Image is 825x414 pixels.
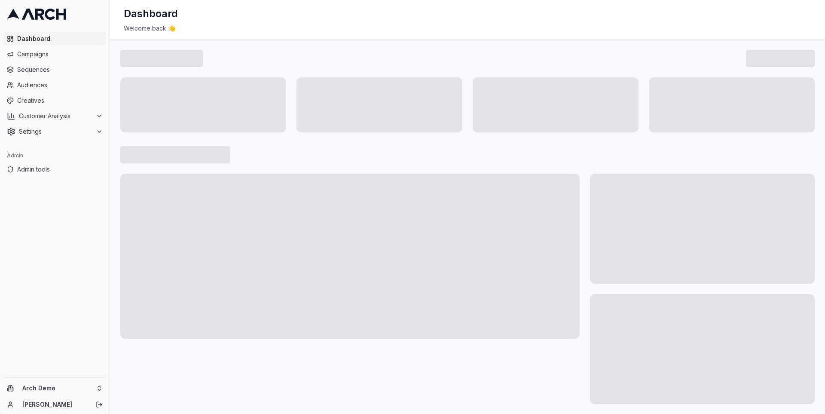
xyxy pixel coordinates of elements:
button: Arch Demo [3,381,106,395]
span: Creatives [17,96,103,105]
a: Campaigns [3,47,106,61]
a: Admin tools [3,163,106,176]
span: Dashboard [17,34,103,43]
div: Admin [3,149,106,163]
span: Settings [19,127,92,136]
span: Arch Demo [22,384,92,392]
a: Audiences [3,78,106,92]
span: Audiences [17,81,103,89]
span: Campaigns [17,50,103,58]
span: Customer Analysis [19,112,92,120]
span: Admin tools [17,165,103,174]
div: Welcome back 👋 [124,24,811,33]
a: [PERSON_NAME] [22,400,86,409]
button: Customer Analysis [3,109,106,123]
button: Log out [93,399,105,411]
a: Creatives [3,94,106,107]
a: Dashboard [3,32,106,46]
a: Sequences [3,63,106,77]
h1: Dashboard [124,7,178,21]
button: Settings [3,125,106,138]
span: Sequences [17,65,103,74]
